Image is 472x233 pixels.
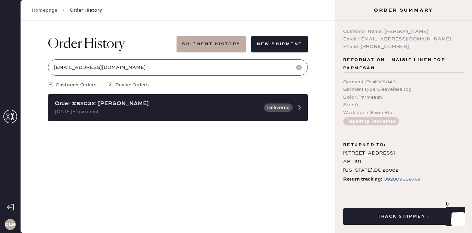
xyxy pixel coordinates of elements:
span: Returned to: [343,141,386,149]
span: Reformation - Maisie Linen Top Parmesan [343,56,464,72]
div: https://www.fedex.com/apps/fedextrack/?tracknumbers=392809559769&cntry_code=US [384,175,421,183]
button: New Shipment [251,36,308,52]
span: Order History [70,7,102,14]
h1: Order History [48,36,125,52]
h3: CLR [5,222,15,227]
div: Size : 0 [343,101,464,109]
button: Shipment History [177,36,245,52]
input: Search by order number, customer name, email or phone number [48,59,308,76]
div: Color : Parmesan [343,94,464,101]
span: Return tracking: [343,175,383,184]
a: Track Shipment [343,213,464,219]
div: Phone: [PHONE_NUMBER] [343,43,464,50]
div: [STREET_ADDRESS] APT 611 [US_STATE] , DC 20002 [343,149,464,175]
iframe: Front Chat [439,202,469,232]
button: Repairing Requested [343,117,399,125]
button: Delivered [264,103,293,112]
span: Revive Orders [115,81,149,89]
div: Customer Name: [PERSON_NAME] [343,28,464,35]
a: 392809559769 [383,175,421,184]
div: Order #82032: [PERSON_NAME] [55,100,260,108]
h3: Order Summary [335,7,472,14]
div: Email: [EMAIL_ADDRESS][DOMAIN_NAME] [343,35,464,43]
div: [DATE] • 1 garment [55,108,260,115]
div: Garment Type : Sleeveless Top [343,86,464,93]
div: Garment ID : # 928043 [343,78,464,86]
div: Work done : Seam Rip [343,109,464,116]
a: Homepage [32,7,57,14]
button: Track Shipment [343,208,464,225]
span: Customer Orders [56,81,97,89]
